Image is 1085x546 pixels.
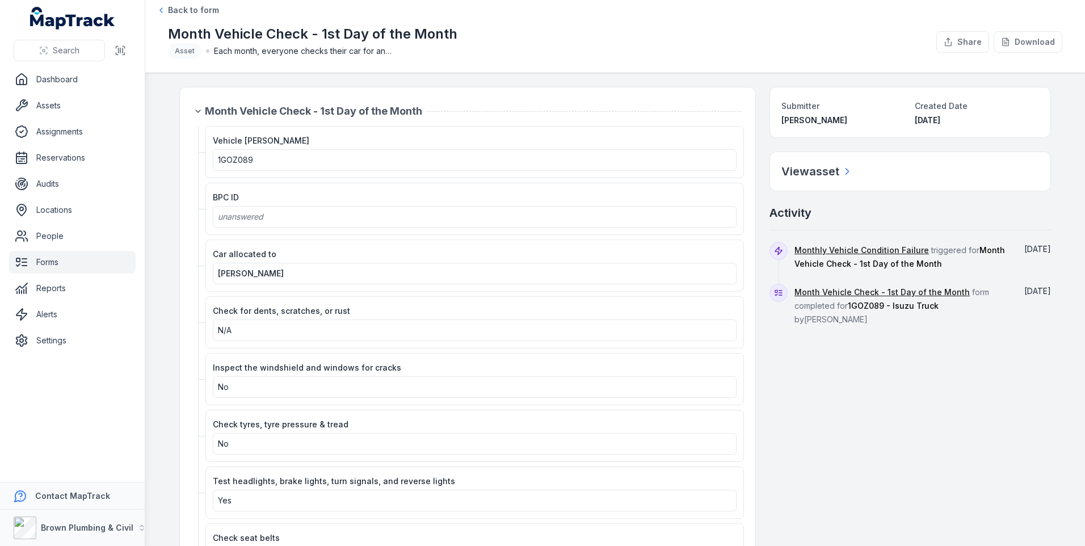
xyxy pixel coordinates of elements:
[213,419,348,429] span: Check tyres, tyre pressure & tread
[9,68,136,91] a: Dashboard
[205,103,422,119] span: Month Vehicle Check - 1st Day of the Month
[9,146,136,169] a: Reservations
[781,115,847,125] span: [PERSON_NAME]
[781,101,819,111] span: Submitter
[218,439,229,448] span: No
[218,155,253,165] span: 1GOZ089
[1024,286,1051,296] span: [DATE]
[168,25,457,43] h1: Month Vehicle Check - 1st Day of the Month
[218,325,232,335] span: N/A
[9,199,136,221] a: Locations
[168,43,201,59] div: Asset
[35,491,110,501] strong: Contact MapTrack
[1024,286,1051,296] time: 19/08/2025, 6:13:02 am
[213,249,276,259] span: Car allocated to
[213,533,280,543] span: Check seat belts
[9,329,136,352] a: Settings
[9,277,136,300] a: Reports
[218,382,229,392] span: No
[213,306,350,316] span: Check for dents, scratches, or rust
[53,45,79,56] span: Search
[781,163,839,179] h2: View asset
[168,5,219,16] span: Back to form
[213,476,455,486] span: Test headlights, brake lights, turn signals, and reverse lights
[9,173,136,195] a: Audits
[213,136,309,145] span: Vehicle [PERSON_NAME]
[218,268,731,279] a: [PERSON_NAME]
[157,5,219,16] a: Back to form
[1024,244,1051,254] span: [DATE]
[214,45,396,57] span: Each month, everyone checks their car for any monthly vehicle
[41,523,133,532] strong: Brown Plumbing & Civil
[14,40,105,61] button: Search
[915,115,940,125] time: 19/08/2025, 6:13:02 am
[794,245,1005,268] span: triggered for
[915,101,968,111] span: Created Date
[769,205,811,221] h2: Activity
[1024,244,1051,254] time: 19/08/2025, 6:13:02 am
[30,7,115,30] a: MapTrack
[9,225,136,247] a: People
[213,363,401,372] span: Inspect the windshield and windows for cracks
[213,192,239,202] span: BPC ID
[794,287,970,298] a: Month Vehicle Check - 1st Day of the Month
[848,301,939,310] span: 1GOZ089 - Isuzu Truck
[218,212,263,221] span: unanswered
[794,245,929,256] a: Monthly Vehicle Condition Failure
[781,163,853,179] a: Viewasset
[9,120,136,143] a: Assignments
[9,251,136,274] a: Forms
[9,303,136,326] a: Alerts
[936,31,989,53] button: Share
[794,287,989,324] span: form completed for by [PERSON_NAME]
[218,495,232,505] span: Yes
[915,115,940,125] span: [DATE]
[9,94,136,117] a: Assets
[994,31,1062,53] button: Download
